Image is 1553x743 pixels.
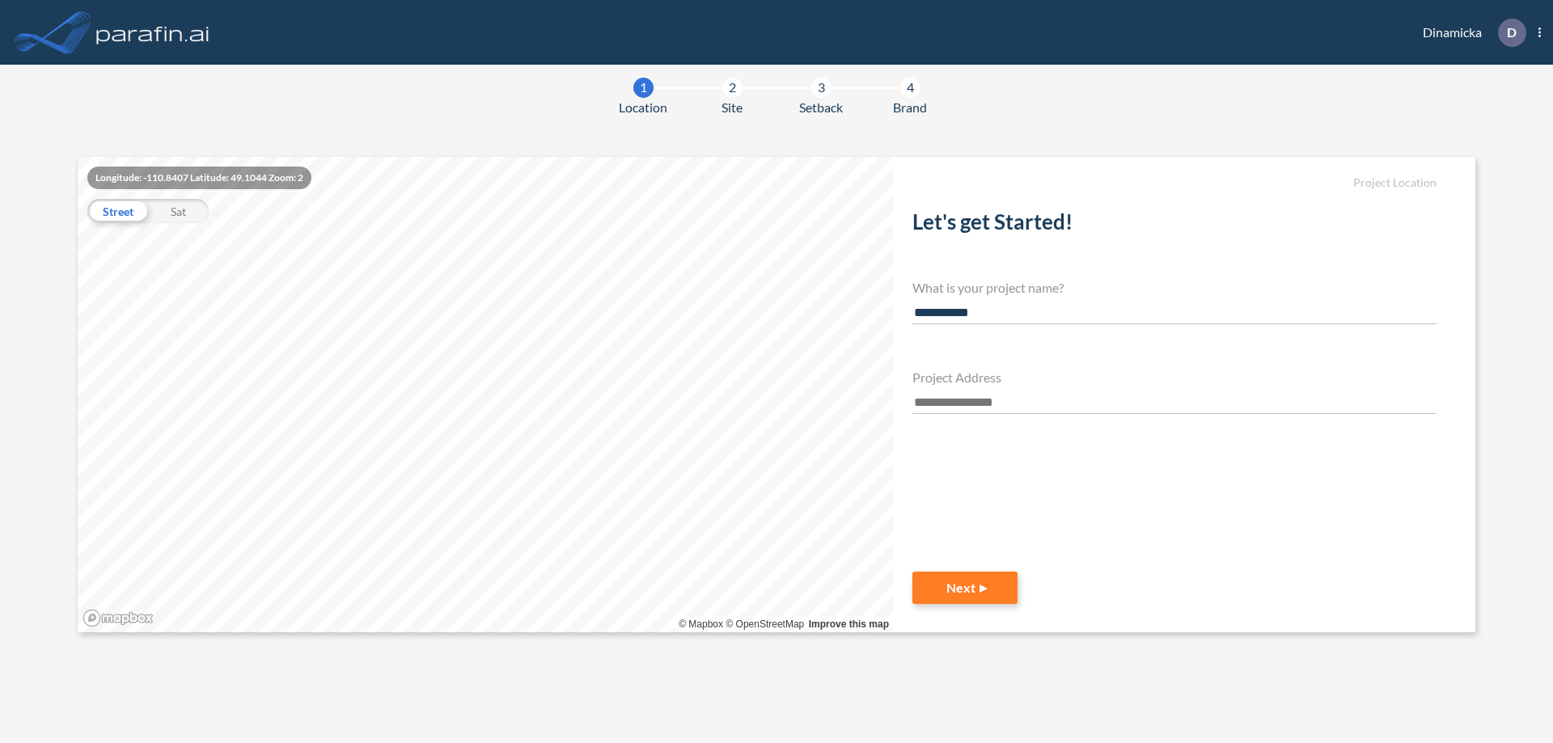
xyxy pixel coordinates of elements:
div: 2 [722,78,743,98]
span: Setback [799,98,843,117]
h2: Let's get Started! [912,209,1437,241]
a: Mapbox [679,618,723,630]
a: OpenStreetMap [726,618,804,630]
div: Longitude: -110.8407 Latitude: 49.1044 Zoom: 2 [87,167,311,189]
h5: Project Location [912,176,1437,190]
canvas: Map [78,157,893,632]
div: 3 [811,78,832,98]
div: 4 [900,78,920,98]
span: Location [619,98,667,117]
span: Brand [893,98,927,117]
p: D [1507,25,1517,40]
span: Site [721,98,743,117]
h4: What is your project name? [912,280,1437,295]
div: 1 [633,78,654,98]
a: Mapbox homepage [83,609,154,627]
img: logo [93,16,213,49]
div: Sat [148,199,209,223]
div: Street [87,199,148,223]
div: Dinamicka [1399,19,1541,47]
h4: Project Address [912,369,1437,385]
button: Next [912,572,1018,604]
a: Improve this map [809,618,889,630]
